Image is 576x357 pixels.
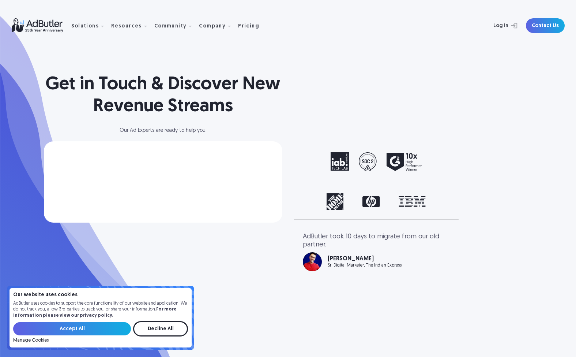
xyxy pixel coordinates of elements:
[303,152,450,171] div: carousel
[71,14,110,37] div: Solutions
[303,193,450,211] div: 1 of 3
[474,18,522,33] a: Log In
[303,193,450,211] div: carousel
[154,14,198,37] div: Community
[526,18,565,33] a: Contact Us
[111,24,142,29] div: Resources
[13,301,188,319] p: AdButler uses cookies to support the core functionality of our website and application. We do not...
[56,155,271,209] form: Email Form
[199,24,226,29] div: Company
[303,233,450,287] div: carousel
[199,14,237,37] div: Company
[44,74,282,118] h1: Get in Touch & Discover New Revenue Streams
[421,193,450,211] div: next slide
[303,233,450,271] div: 1 of 3
[13,322,131,335] input: Accept All
[71,24,99,29] div: Solutions
[328,256,402,262] div: [PERSON_NAME]
[303,152,450,171] div: 1 of 2
[303,233,450,249] div: AdButler took 10 days to migrate from our old partner.
[13,293,188,298] h4: Our website uses cookies
[44,128,282,133] div: Our Ad Experts are ready to help you.
[421,233,450,287] div: next slide
[56,155,271,209] iframe: Form 0
[133,321,188,336] input: Decline All
[421,152,450,171] div: next slide
[13,338,49,343] a: Manage Cookies
[328,263,402,268] div: Sr. Digital Marketer, The Indian Express
[111,14,153,37] div: Resources
[238,22,265,29] a: Pricing
[13,321,188,343] form: Email Form
[154,24,187,29] div: Community
[238,24,259,29] div: Pricing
